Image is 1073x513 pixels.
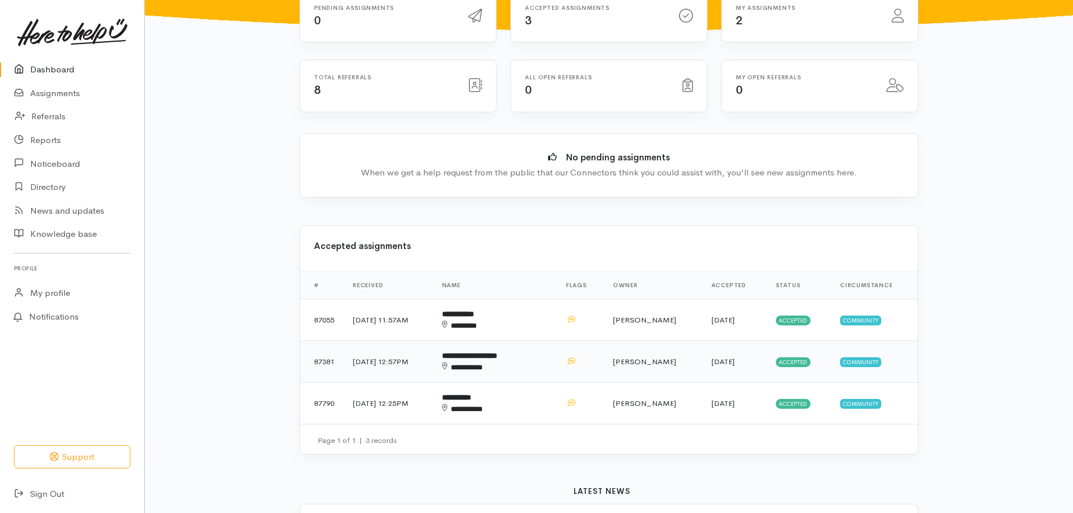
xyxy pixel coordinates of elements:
th: Accepted [702,272,767,299]
h6: Profile [14,261,130,276]
span: 8 [314,83,321,97]
th: Circumstance [831,272,918,299]
span: Accepted [776,357,811,367]
h6: All open referrals [525,74,669,80]
small: Page 1 of 1 3 records [317,435,397,445]
td: 87381 [300,341,344,383]
td: [DATE] 12:57PM [344,341,433,383]
h6: Total referrals [314,74,454,80]
span: Accepted [776,316,811,325]
td: 87790 [300,383,344,424]
span: 0 [525,83,532,97]
td: [DATE] 11:57AM [344,299,433,341]
th: Name [433,272,557,299]
span: | [359,435,362,445]
h6: My open referrals [736,74,873,80]
span: Community [840,399,881,408]
span: 2 [736,13,743,28]
td: [PERSON_NAME] [604,383,702,424]
button: Support [14,445,130,469]
b: No pending assignments [566,152,670,163]
span: Community [840,316,881,325]
time: [DATE] [711,398,735,408]
td: [PERSON_NAME] [604,299,702,341]
h6: My assignments [736,5,878,11]
h6: Pending assignments [314,5,454,11]
span: Community [840,357,881,367]
th: Status [767,272,831,299]
b: Accepted assignments [314,240,411,251]
span: 3 [525,13,532,28]
th: Flags [557,272,604,299]
span: 0 [736,83,743,97]
th: Owner [604,272,702,299]
th: Received [344,272,433,299]
time: [DATE] [711,357,735,367]
td: 87055 [300,299,344,341]
th: # [300,272,344,299]
td: [DATE] 12:25PM [344,383,433,424]
div: When we get a help request from the public that our Connectors think you could assist with, you'l... [317,166,900,179]
b: Latest news [574,486,630,496]
h6: Accepted assignments [525,5,665,11]
time: [DATE] [711,315,735,325]
td: [PERSON_NAME] [604,341,702,383]
span: 0 [314,13,321,28]
span: Accepted [776,399,811,408]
